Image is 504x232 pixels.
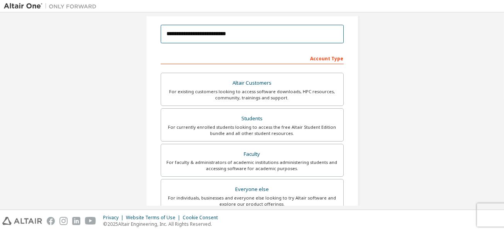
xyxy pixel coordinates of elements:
img: Altair One [4,2,100,10]
div: For currently enrolled students looking to access the free Altair Student Edition bundle and all ... [166,124,339,136]
div: Altair Customers [166,78,339,89]
div: Everyone else [166,184,339,195]
img: altair_logo.svg [2,217,42,225]
div: For existing customers looking to access software downloads, HPC resources, community, trainings ... [166,89,339,101]
div: Faculty [166,149,339,160]
div: For faculty & administrators of academic institutions administering students and accessing softwa... [166,159,339,172]
div: For individuals, businesses and everyone else looking to try Altair software and explore our prod... [166,195,339,207]
p: © 2025 Altair Engineering, Inc. All Rights Reserved. [103,221,222,227]
div: Website Terms of Use [126,215,183,221]
img: instagram.svg [59,217,68,225]
div: Account Type [161,52,344,64]
img: linkedin.svg [72,217,80,225]
div: Students [166,113,339,124]
div: Privacy [103,215,126,221]
img: youtube.svg [85,217,96,225]
div: Cookie Consent [183,215,222,221]
img: facebook.svg [47,217,55,225]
